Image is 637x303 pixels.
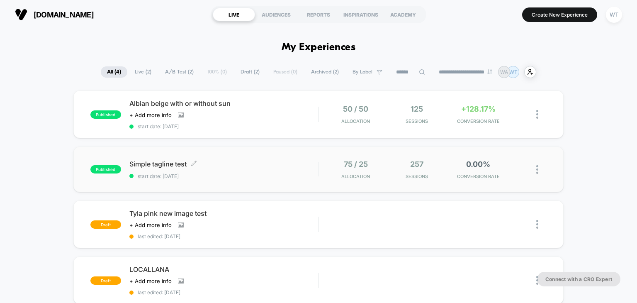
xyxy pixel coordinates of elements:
[297,8,340,21] div: REPORTS
[129,222,172,228] span: + Add more info
[255,8,297,21] div: AUDIENCES
[305,66,345,78] span: Archived ( 2 )
[536,165,538,174] img: close
[536,220,538,229] img: close
[159,66,200,78] span: A/B Test ( 2 )
[90,165,121,173] span: published
[15,8,27,21] img: Visually logo
[12,8,96,21] button: [DOMAIN_NAME]
[129,173,318,179] span: start date: [DATE]
[4,166,17,179] button: Play, NEW DEMO 2025-VEED.mp4
[450,173,507,179] span: CONVERSION RATE
[606,7,622,23] div: WT
[411,105,423,113] span: 125
[129,233,318,239] span: last edited: [DATE]
[34,10,94,19] span: [DOMAIN_NAME]
[129,209,318,217] span: Tyla pink new image test
[466,160,490,169] span: 0.00%
[353,69,372,75] span: By Label
[129,289,318,296] span: last edited: [DATE]
[90,220,121,229] span: draft
[213,8,255,21] div: LIVE
[282,42,356,54] h1: My Experiences
[129,123,318,130] span: start date: [DATE]
[234,66,266,78] span: Draft ( 2 )
[536,276,538,285] img: close
[500,69,508,75] p: WA
[90,110,121,119] span: published
[6,154,320,162] input: Seek
[344,160,368,169] span: 75 / 25
[101,66,127,78] span: All ( 4 )
[129,265,318,274] span: LOCALLANA
[129,112,172,118] span: + Add more info
[129,278,172,284] span: + Add more info
[382,8,424,21] div: ACADEMY
[450,118,507,124] span: CONVERSION RATE
[522,7,597,22] button: Create New Experience
[153,82,173,102] button: Play, NEW DEMO 2025-VEED.mp4
[536,110,538,119] img: close
[227,168,249,177] div: Duration
[487,69,492,74] img: end
[603,6,625,23] button: WT
[341,173,370,179] span: Allocation
[129,160,318,168] span: Simple tagline test
[341,118,370,124] span: Allocation
[509,69,518,75] p: WT
[207,168,226,177] div: Current time
[90,276,121,285] span: draft
[410,160,423,169] span: 257
[129,66,158,78] span: Live ( 2 )
[265,169,290,176] input: Volume
[343,105,368,113] span: 50 / 50
[129,99,318,108] span: Albian beige with or without sun
[388,118,445,124] span: Sessions
[340,8,382,21] div: INSPIRATIONS
[537,272,620,286] button: Connect with a CRO Expert
[461,105,496,113] span: +128.17%
[388,173,445,179] span: Sessions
